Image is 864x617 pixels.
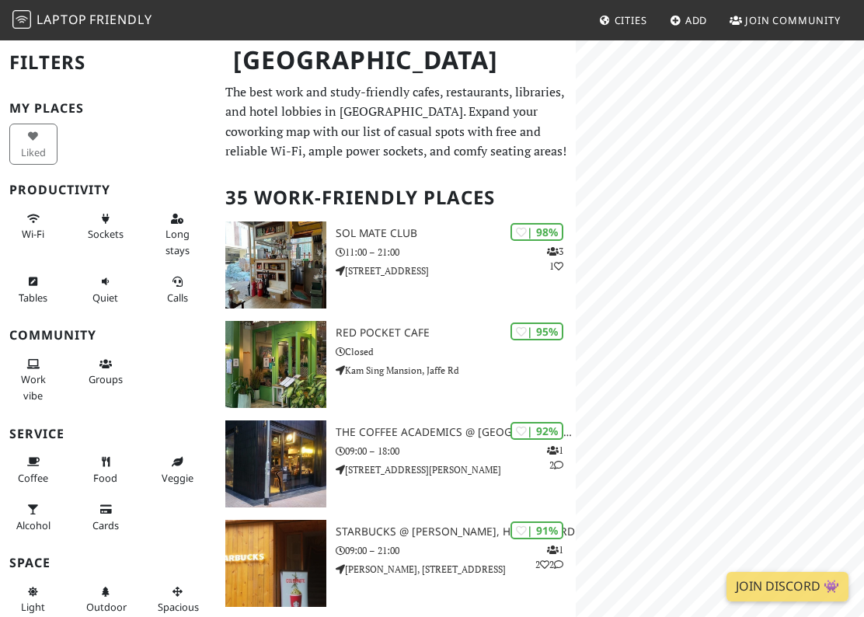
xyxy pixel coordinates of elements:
[216,420,576,507] a: The Coffee Academics @ Sai Yuen Lane | 92% 12 The Coffee Academics @ [GEOGRAPHIC_DATA][PERSON_NAM...
[745,13,841,27] span: Join Community
[21,600,45,614] span: Natural light
[9,269,57,310] button: Tables
[165,227,190,256] span: Long stays
[225,174,566,221] h2: 35 Work-Friendly Places
[18,471,48,485] span: Coffee
[221,39,573,82] h1: [GEOGRAPHIC_DATA]
[225,420,326,507] img: The Coffee Academics @ Sai Yuen Lane
[336,363,576,378] p: Kam Sing Mansion, Jaffe Rd
[12,7,152,34] a: LaptopFriendly LaptopFriendly
[225,82,566,162] p: The best work and study-friendly cafes, restaurants, libraries, and hotel lobbies in [GEOGRAPHIC_...
[37,11,87,28] span: Laptop
[9,39,207,86] h2: Filters
[9,556,207,570] h3: Space
[82,206,130,247] button: Sockets
[336,525,576,539] h3: Starbucks @ [PERSON_NAME], Hennessy Rd
[336,263,576,278] p: [STREET_ADDRESS]
[336,444,576,458] p: 09:00 – 18:00
[167,291,188,305] span: Video/audio calls
[336,326,576,340] h3: Red Pocket Cafe
[225,321,326,408] img: Red Pocket Cafe
[92,518,119,532] span: Credit cards
[82,449,130,490] button: Food
[153,269,201,310] button: Calls
[225,520,326,607] img: Starbucks @ Wan Chai, Hennessy Rd
[510,223,563,241] div: | 98%
[22,227,44,241] span: Stable Wi-Fi
[82,351,130,392] button: Groups
[93,471,117,485] span: Food
[336,543,576,558] p: 09:00 – 21:00
[9,427,207,441] h3: Service
[9,206,57,247] button: Wi-Fi
[162,471,193,485] span: Veggie
[510,422,563,440] div: | 92%
[336,227,576,240] h3: SOL Mate Club
[21,372,46,402] span: People working
[9,328,207,343] h3: Community
[664,6,714,34] a: Add
[615,13,647,27] span: Cities
[547,443,563,472] p: 1 2
[82,269,130,310] button: Quiet
[153,449,201,490] button: Veggie
[82,497,130,538] button: Cards
[86,600,127,614] span: Outdoor area
[225,221,326,308] img: SOL Mate Club
[216,520,576,607] a: Starbucks @ Wan Chai, Hennessy Rd | 91% 122 Starbucks @ [PERSON_NAME], Hennessy Rd 09:00 – 21:00 ...
[336,562,576,577] p: [PERSON_NAME], [STREET_ADDRESS]
[547,244,563,274] p: 3 1
[336,426,576,439] h3: The Coffee Academics @ [GEOGRAPHIC_DATA][PERSON_NAME]
[336,344,576,359] p: Closed
[726,572,848,601] a: Join Discord 👾
[89,372,123,386] span: Group tables
[92,291,118,305] span: Quiet
[9,497,57,538] button: Alcohol
[593,6,653,34] a: Cities
[88,227,124,241] span: Power sockets
[9,101,207,116] h3: My Places
[723,6,847,34] a: Join Community
[336,462,576,477] p: [STREET_ADDRESS][PERSON_NAME]
[685,13,708,27] span: Add
[535,542,563,572] p: 1 2 2
[16,518,51,532] span: Alcohol
[158,600,199,614] span: Spacious
[89,11,152,28] span: Friendly
[19,291,47,305] span: Work-friendly tables
[336,245,576,260] p: 11:00 – 21:00
[12,10,31,29] img: LaptopFriendly
[216,221,576,308] a: SOL Mate Club | 98% 31 SOL Mate Club 11:00 – 21:00 [STREET_ADDRESS]
[153,206,201,263] button: Long stays
[216,321,576,408] a: Red Pocket Cafe | 95% Red Pocket Cafe Closed Kam Sing Mansion, Jaffe Rd
[510,322,563,340] div: | 95%
[9,449,57,490] button: Coffee
[9,351,57,408] button: Work vibe
[510,521,563,539] div: | 91%
[9,183,207,197] h3: Productivity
